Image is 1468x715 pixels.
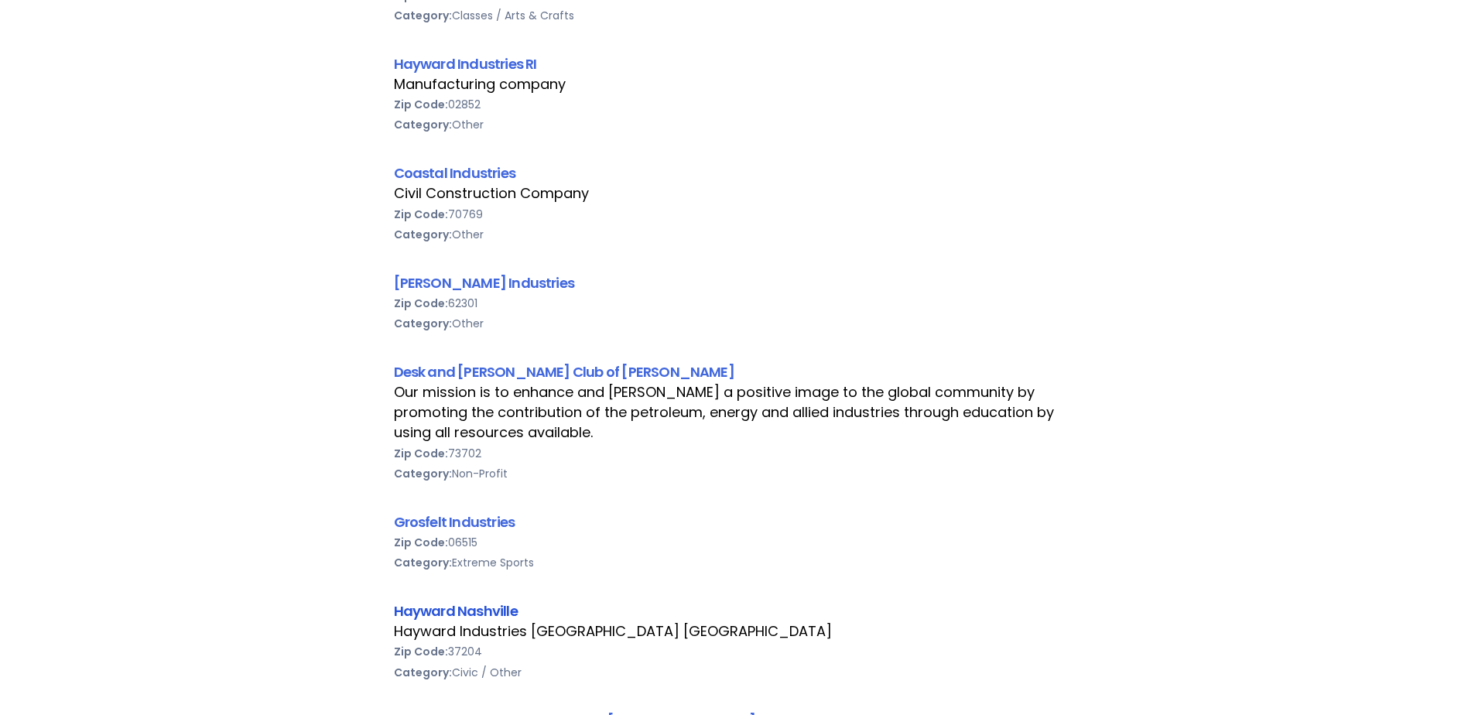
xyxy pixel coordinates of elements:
b: Zip Code: [394,207,448,222]
a: Desk and [PERSON_NAME] Club of [PERSON_NAME] [394,362,734,381]
div: Non-Profit [394,464,1075,484]
b: Category: [394,555,452,570]
div: Other [394,115,1075,135]
b: Category: [394,8,452,23]
b: Zip Code: [394,296,448,311]
div: Extreme Sports [394,552,1075,573]
div: Hayward Industries [GEOGRAPHIC_DATA] [GEOGRAPHIC_DATA] [394,621,1075,641]
a: Hayward Industries RI [394,54,537,74]
b: Category: [394,466,452,481]
div: 62301 [394,293,1075,313]
b: Category: [394,227,452,242]
b: Category: [394,117,452,132]
a: [PERSON_NAME] Industries [394,273,575,292]
div: Hayward Industries RI [394,53,1075,74]
a: Coastal Industries [394,163,515,183]
a: Grosfelt Industries [394,512,515,532]
div: [PERSON_NAME] Industries [394,272,1075,293]
div: Other [394,224,1075,245]
b: Category: [394,316,452,331]
div: Civic / Other [394,662,1075,682]
b: Zip Code: [394,535,448,550]
div: 73702 [394,443,1075,464]
div: Coastal Industries [394,162,1075,183]
div: Manufacturing company [394,74,1075,94]
div: 06515 [394,532,1075,552]
div: 70769 [394,204,1075,224]
div: Civil Construction Company [394,183,1075,204]
div: Other [394,313,1075,334]
a: Hayward Nashville [394,601,518,621]
div: 02852 [394,94,1075,115]
b: Zip Code: [394,644,448,659]
div: Desk and [PERSON_NAME] Club of [PERSON_NAME] [394,361,1075,382]
b: Zip Code: [394,97,448,112]
b: Zip Code: [394,446,448,461]
div: 37204 [394,641,1075,662]
div: Grosfelt Industries [394,511,1075,532]
div: Hayward Nashville [394,600,1075,621]
div: Our mission is to enhance and [PERSON_NAME] a positive image to the global community by promoting... [394,382,1075,443]
b: Category: [394,665,452,680]
div: Classes / Arts & Crafts [394,5,1075,26]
